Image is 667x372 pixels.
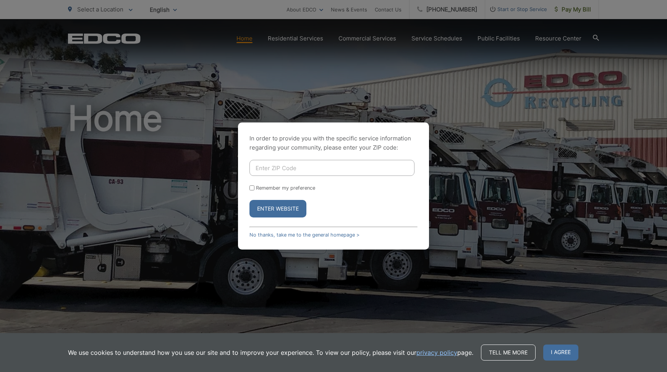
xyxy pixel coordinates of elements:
a: privacy policy [416,348,457,357]
a: Tell me more [481,345,536,361]
input: Enter ZIP Code [249,160,414,176]
p: In order to provide you with the specific service information regarding your community, please en... [249,134,418,152]
p: We use cookies to understand how you use our site and to improve your experience. To view our pol... [68,348,473,357]
span: I agree [543,345,578,361]
a: No thanks, take me to the general homepage > [249,232,359,238]
label: Remember my preference [256,185,315,191]
button: Enter Website [249,200,306,217]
